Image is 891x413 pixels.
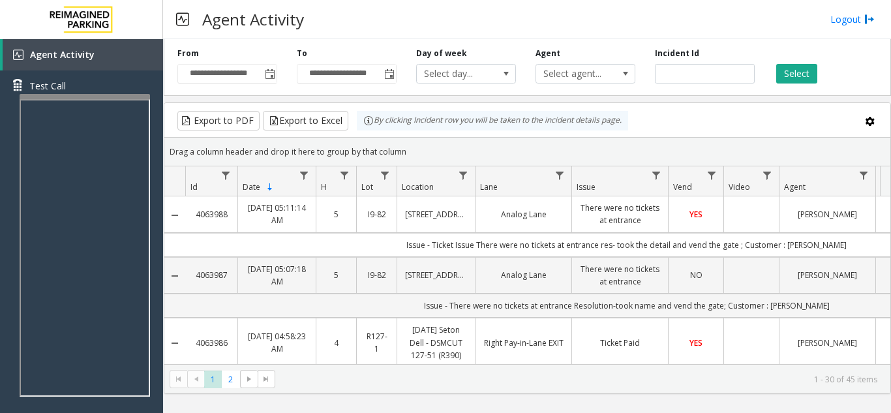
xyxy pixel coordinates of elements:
[483,337,564,349] a: Right Pay-in-Lane EXIT
[855,166,873,184] a: Agent Filter Menu
[673,181,692,192] span: Vend
[177,48,199,59] label: From
[580,263,660,288] a: There were no tickets at entrance
[177,111,260,130] button: Export to PDF
[648,166,665,184] a: Issue Filter Menu
[480,181,498,192] span: Lane
[536,48,560,59] label: Agent
[577,181,596,192] span: Issue
[365,330,389,355] a: R127-1
[776,64,817,84] button: Select
[295,166,313,184] a: Date Filter Menu
[13,50,23,60] img: 'icon'
[655,48,699,59] label: Incident Id
[580,337,660,349] a: Ticket Paid
[324,269,348,281] a: 5
[243,181,260,192] span: Date
[246,263,308,288] a: [DATE] 05:07:18 AM
[263,111,348,130] button: Export to Excel
[376,166,394,184] a: Lot Filter Menu
[417,65,496,83] span: Select day...
[365,269,389,281] a: I9-82
[361,181,373,192] span: Lot
[830,12,875,26] a: Logout
[324,208,348,221] a: 5
[483,269,564,281] a: Analog Lane
[689,209,702,220] span: YES
[217,166,235,184] a: Id Filter Menu
[405,269,467,281] a: [STREET_ADDRESS]
[536,65,615,83] span: Select agent...
[336,166,354,184] a: H Filter Menu
[204,371,222,388] span: Page 1
[551,166,569,184] a: Lane Filter Menu
[164,210,185,221] a: Collapse Details
[864,12,875,26] img: logout
[30,48,95,61] span: Agent Activity
[787,269,868,281] a: [PERSON_NAME]
[283,374,877,385] kendo-pager-info: 1 - 30 of 45 items
[164,271,185,281] a: Collapse Details
[164,140,890,163] div: Drag a column header and drop it here to group by that column
[3,39,163,70] a: Agent Activity
[196,3,310,35] h3: Agent Activity
[321,181,327,192] span: H
[193,269,230,281] a: 4063987
[729,181,750,192] span: Video
[676,337,716,349] a: YES
[190,181,198,192] span: Id
[382,65,396,83] span: Toggle popup
[262,65,277,83] span: Toggle popup
[193,337,230,349] a: 4063986
[265,182,275,192] span: Sortable
[240,370,258,388] span: Go to the next page
[689,337,702,348] span: YES
[402,181,434,192] span: Location
[784,181,806,192] span: Agent
[416,48,467,59] label: Day of week
[483,208,564,221] a: Analog Lane
[690,269,702,281] span: NO
[580,202,660,226] a: There were no tickets at entrance
[787,208,868,221] a: [PERSON_NAME]
[676,269,716,281] a: NO
[703,166,721,184] a: Vend Filter Menu
[244,374,254,384] span: Go to the next page
[261,374,271,384] span: Go to the last page
[193,208,230,221] a: 4063988
[405,324,467,361] a: [DATE] Seton Dell - DSMCUT 127-51 (R390)
[258,370,275,388] span: Go to the last page
[297,48,307,59] label: To
[759,166,776,184] a: Video Filter Menu
[164,338,185,348] a: Collapse Details
[357,111,628,130] div: By clicking Incident row you will be taken to the incident details page.
[246,330,308,355] a: [DATE] 04:58:23 AM
[676,208,716,221] a: YES
[365,208,389,221] a: I9-82
[246,202,308,226] a: [DATE] 05:11:14 AM
[324,337,348,349] a: 4
[176,3,189,35] img: pageIcon
[164,166,890,364] div: Data table
[405,208,467,221] a: [STREET_ADDRESS]
[222,371,239,388] span: Page 2
[787,337,868,349] a: [PERSON_NAME]
[363,115,374,126] img: infoIcon.svg
[455,166,472,184] a: Location Filter Menu
[29,79,66,93] span: Test Call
